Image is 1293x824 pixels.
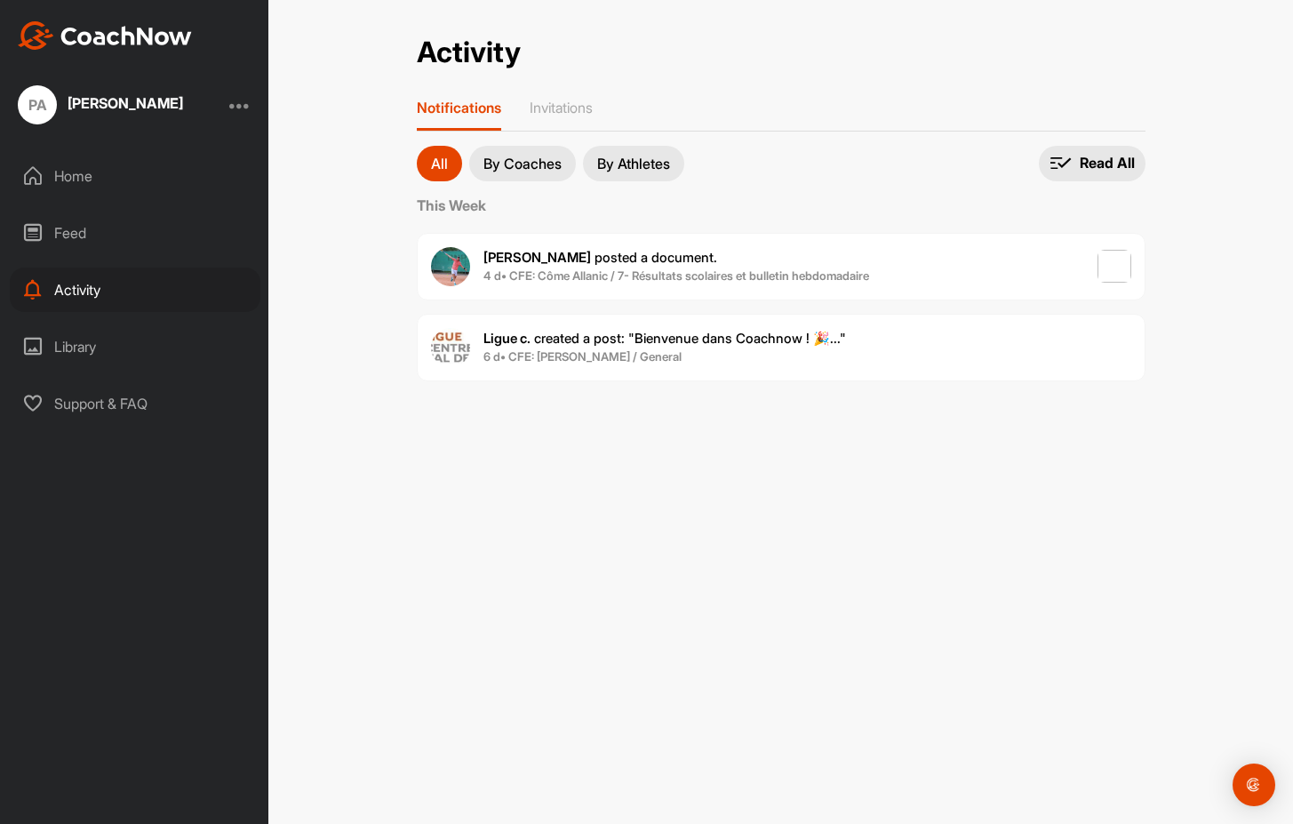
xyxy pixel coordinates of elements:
[483,268,869,283] b: 4 d • CFE: Côme Allanic / 7- Résultats scolaires et bulletin hebdomadaire
[417,195,1145,216] label: This Week
[1080,154,1135,172] p: Read All
[483,349,682,364] b: 6 d • CFE: [PERSON_NAME] / General
[10,324,260,369] div: Library
[431,328,470,367] img: user avatar
[1233,764,1275,806] div: Open Intercom Messenger
[483,156,562,171] p: By Coaches
[431,247,470,286] img: user avatar
[10,211,260,255] div: Feed
[417,36,521,70] h2: Activity
[10,381,260,426] div: Support & FAQ
[10,268,260,312] div: Activity
[10,154,260,198] div: Home
[597,156,670,171] p: By Athletes
[417,146,462,181] button: All
[18,85,57,124] div: PA
[483,330,531,347] b: Ligue c.
[431,156,448,171] p: All
[483,330,846,347] span: created a post : "Bienvenue dans Coachnow ! 🎉..."
[483,249,591,266] b: [PERSON_NAME]
[583,146,684,181] button: By Athletes
[1097,250,1131,284] img: post image
[18,21,192,50] img: CoachNow
[483,249,717,266] span: posted a document .
[68,96,183,110] div: [PERSON_NAME]
[469,146,576,181] button: By Coaches
[530,99,593,116] p: Invitations
[417,99,501,116] p: Notifications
